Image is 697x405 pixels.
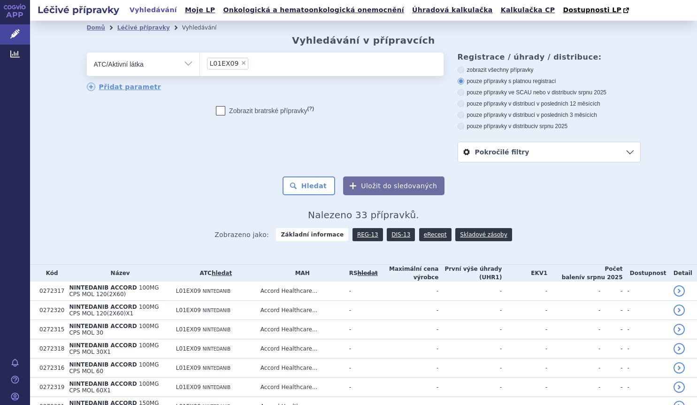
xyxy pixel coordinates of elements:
[35,282,64,301] td: 0272317
[69,284,137,291] span: NINTEDANIB ACCORD
[176,307,201,313] span: L01EX09
[378,378,439,397] td: -
[220,4,407,16] a: Onkologická a hematoonkologická onemocnění
[438,320,502,339] td: -
[182,21,229,35] li: Vyhledávání
[623,378,669,397] td: -
[210,60,239,67] span: L01EX09
[438,359,502,378] td: -
[30,3,127,16] h2: Léčivé přípravky
[674,362,685,374] a: detail
[69,381,159,394] span: 100MG CPS MOL 60X1
[438,378,502,397] td: -
[69,361,159,374] span: 100MG CPS MOL 60
[547,282,600,301] td: -
[378,301,439,320] td: -
[345,339,378,359] td: -
[438,339,502,359] td: -
[502,265,547,282] th: EKV1
[69,361,137,368] span: NINTEDANIB ACCORD
[458,100,641,107] label: pouze přípravky v distribuci v posledních 12 měsících
[581,274,622,281] span: v srpnu 2025
[378,320,439,339] td: -
[574,89,606,96] span: v srpnu 2025
[535,123,567,130] span: v srpnu 2025
[203,385,230,390] span: NINTEDANIB
[502,320,547,339] td: -
[203,289,230,294] span: NINTEDANIB
[623,301,669,320] td: -
[176,365,201,371] span: L01EX09
[600,339,622,359] td: -
[203,327,230,332] span: NINTEDANIB
[623,339,669,359] td: -
[241,60,246,66] span: ×
[502,301,547,320] td: -
[547,359,600,378] td: -
[256,282,345,301] td: Accord Healthcare...
[438,301,502,320] td: -
[387,228,415,241] a: DIS-13
[203,366,230,371] span: NINTEDANIB
[669,265,697,282] th: Detail
[419,228,452,241] a: eRecept
[438,282,502,301] td: -
[69,323,159,336] span: 100MG CPS MOL 30
[458,111,641,119] label: pouze přípravky v distribuci v posledních 3 měsících
[203,346,230,352] span: NINTEDANIB
[117,24,170,31] a: Léčivé přípravky
[345,282,378,301] td: -
[87,24,105,31] a: Domů
[674,382,685,393] a: detail
[203,308,230,313] span: NINTEDANIB
[378,265,439,282] th: Maximální cena výrobce
[35,378,64,397] td: 0272319
[176,384,201,390] span: L01EX09
[378,282,439,301] td: -
[345,378,378,397] td: -
[256,265,345,282] th: MAH
[600,301,622,320] td: -
[358,270,378,276] del: hledat
[256,339,345,359] td: Accord Healthcare...
[212,270,232,276] a: hledat
[502,282,547,301] td: -
[623,359,669,378] td: -
[171,265,256,282] th: ATC
[674,285,685,297] a: detail
[498,4,558,16] a: Kalkulačka CP
[308,209,419,221] span: Nalezeno 33 přípravků.
[458,142,640,162] a: Pokročilé filtry
[256,378,345,397] td: Accord Healthcare...
[600,359,622,378] td: -
[251,57,256,69] input: L01EX09
[35,320,64,339] td: 0272315
[345,320,378,339] td: -
[502,339,547,359] td: -
[69,381,137,387] span: NINTEDANIB ACCORD
[547,320,600,339] td: -
[69,323,137,329] span: NINTEDANIB ACCORD
[674,305,685,316] a: detail
[69,342,137,349] span: NINTEDANIB ACCORD
[87,83,161,91] a: Přidat parametr
[458,122,641,130] label: pouze přípravky v distribuci
[35,359,64,378] td: 0272316
[600,320,622,339] td: -
[502,378,547,397] td: -
[127,4,180,16] a: Vyhledávání
[547,378,600,397] td: -
[378,339,439,359] td: -
[458,77,641,85] label: pouze přípravky s platnou registrací
[547,339,600,359] td: -
[307,106,314,112] abbr: (?)
[623,282,669,301] td: -
[560,4,634,17] a: Dostupnosti LP
[292,35,435,46] h2: Vyhledávání v přípravcích
[623,265,669,282] th: Dostupnost
[458,89,641,96] label: pouze přípravky ve SCAU nebo v distribuci
[182,4,218,16] a: Moje LP
[69,304,137,310] span: NINTEDANIB ACCORD
[674,343,685,354] a: detail
[563,6,621,14] span: Dostupnosti LP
